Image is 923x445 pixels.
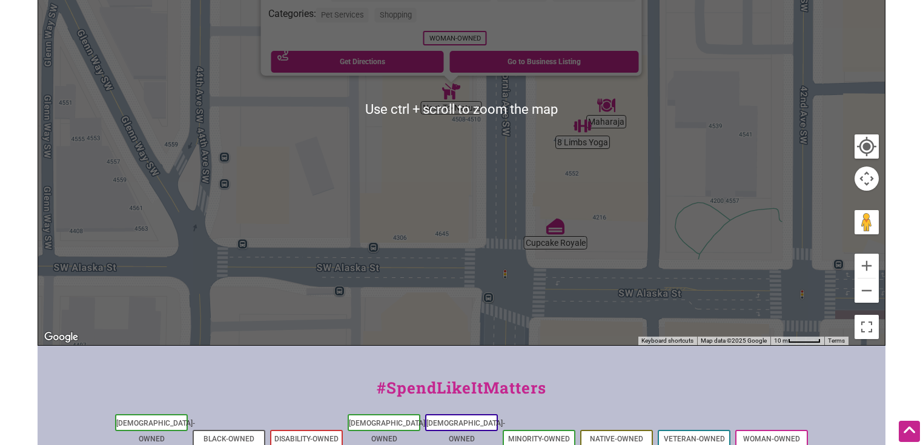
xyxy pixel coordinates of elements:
a: Black-Owned [203,435,254,443]
button: Zoom in [855,254,879,278]
button: Zoom out [855,279,879,303]
a: [DEMOGRAPHIC_DATA]-Owned [426,419,505,443]
img: Google [41,329,81,345]
span: Map data ©2025 Google [701,337,767,344]
button: Map camera controls [855,166,879,191]
span: 10 m [774,337,788,344]
button: Map Scale: 10 m per 50 pixels [770,337,824,345]
a: Minority-Owned [508,435,570,443]
span: Woman-Owned [423,31,487,45]
a: Go to Business Listing [449,51,639,73]
button: Drag Pegman onto the map to open Street View [855,210,879,234]
span: Pet Services [316,8,369,22]
span: Shopping [375,8,417,22]
button: Your Location [855,134,879,159]
a: Terms (opens in new tab) [828,337,845,344]
div: #SpendLikeItMatters [38,376,885,412]
a: [DEMOGRAPHIC_DATA]-Owned [116,419,195,443]
a: Veteran-Owned [664,435,725,443]
a: Get Directions [271,51,444,73]
div: Categories: [268,8,642,28]
button: Toggle fullscreen view [853,314,879,340]
a: [DEMOGRAPHIC_DATA]-Owned [349,419,428,443]
div: 8 Limbs Yoga [569,112,597,140]
a: Disability-Owned [274,435,339,443]
div: Cupcake Royale [541,213,569,240]
div: Next-To-Nature [437,77,465,105]
div: Scroll Back to Top [899,421,920,442]
button: Keyboard shortcuts [641,337,693,345]
a: Open this area in Google Maps (opens a new window) [41,329,81,345]
a: Woman-Owned [743,435,800,443]
a: Native-Owned [590,435,643,443]
div: Maharaja [592,91,620,119]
